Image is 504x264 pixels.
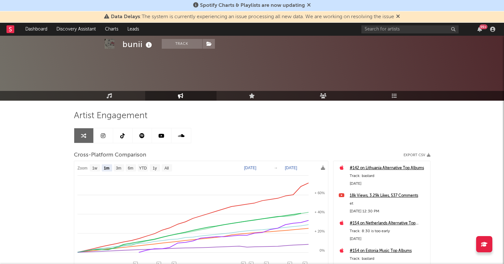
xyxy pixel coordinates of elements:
[153,166,157,170] text: 1y
[123,39,154,50] div: bunii
[77,166,88,170] text: Zoom
[350,200,427,207] div: et
[100,23,123,36] a: Charts
[314,229,325,233] text: + 20%
[350,180,427,188] div: [DATE]
[74,151,146,159] span: Cross-Platform Comparison
[21,23,52,36] a: Dashboard
[92,166,97,170] text: 1w
[116,166,121,170] text: 3m
[285,166,297,170] text: [DATE]
[200,3,305,8] span: Spotify Charts & Playlists are now updating
[104,166,109,170] text: 1m
[52,23,100,36] a: Discovery Assistant
[350,220,427,227] a: #154 on Netherlands Alternative Top Albums
[244,166,256,170] text: [DATE]
[162,39,202,49] button: Track
[164,166,169,170] text: All
[123,23,144,36] a: Leads
[350,235,427,243] div: [DATE]
[139,166,147,170] text: YTD
[111,14,140,19] span: Data Delays
[361,25,459,33] input: Search for artists
[128,166,133,170] text: 6m
[350,172,427,180] div: Track: bastard
[404,153,430,157] button: Export CSV
[350,247,427,255] a: #154 on Estonia Music Top Albums
[274,166,278,170] text: →
[350,192,427,200] a: 18k Views, 3.29k Likes, 537 Comments
[307,3,311,8] span: Dismiss
[396,14,400,19] span: Dismiss
[320,248,325,252] text: 0%
[479,24,487,29] div: 99 +
[477,27,482,32] button: 99+
[314,191,325,195] text: + 60%
[350,227,427,235] div: Track: 8:30 is too early
[350,164,427,172] a: #142 on Lithuania Alternative Top Albums
[350,255,427,263] div: Track: bastard
[314,210,325,214] text: + 40%
[74,112,147,120] span: Artist Engagement
[111,14,394,19] span: : The system is currently experiencing an issue processing all new data. We are working on resolv...
[350,207,427,215] div: [DATE] 12:30 PM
